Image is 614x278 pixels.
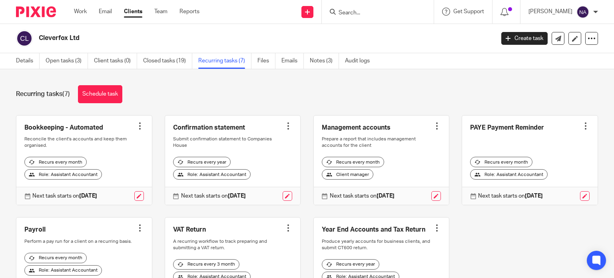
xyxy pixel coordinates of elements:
[173,259,239,270] div: Recurs every 3 month
[576,6,589,18] img: svg%3E
[322,157,384,167] div: Recurs every month
[24,157,87,167] div: Recurs every month
[501,32,548,45] a: Create task
[525,193,543,199] strong: [DATE]
[470,169,548,180] div: Role: Assistant Accountant
[143,53,192,69] a: Closed tasks (19)
[257,53,275,69] a: Files
[377,193,395,199] strong: [DATE]
[173,169,251,180] div: Role: Assistant Accountant
[16,53,40,69] a: Details
[228,193,246,199] strong: [DATE]
[179,8,199,16] a: Reports
[478,192,543,200] p: Next task starts on
[173,157,231,167] div: Recurs every year
[310,53,339,69] a: Notes (3)
[79,193,97,199] strong: [DATE]
[46,53,88,69] a: Open tasks (3)
[24,253,87,263] div: Recurs every month
[322,259,379,270] div: Recurs every year
[322,169,373,180] div: Client manager
[62,91,70,97] span: (7)
[16,90,70,98] h1: Recurring tasks
[99,8,112,16] a: Email
[181,192,246,200] p: Next task starts on
[74,8,87,16] a: Work
[24,265,102,276] div: Role: Assistant Accountant
[24,169,102,180] div: Role: Assistant Accountant
[338,10,410,17] input: Search
[154,8,167,16] a: Team
[453,9,484,14] span: Get Support
[281,53,304,69] a: Emails
[345,53,376,69] a: Audit logs
[470,157,532,167] div: Recurs every month
[198,53,251,69] a: Recurring tasks (7)
[528,8,572,16] p: [PERSON_NAME]
[16,6,56,17] img: Pixie
[32,192,97,200] p: Next task starts on
[16,30,33,47] img: svg%3E
[78,85,122,103] a: Schedule task
[39,34,399,42] h2: Cleverfox Ltd
[330,192,395,200] p: Next task starts on
[94,53,137,69] a: Client tasks (0)
[124,8,142,16] a: Clients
